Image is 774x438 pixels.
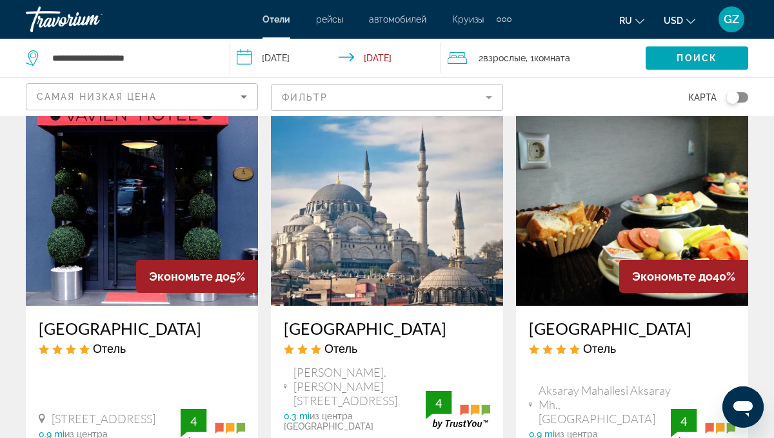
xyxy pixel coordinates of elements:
span: Взрослые [483,53,526,63]
span: Поиск [677,53,717,63]
a: рейсы [316,14,343,25]
div: 40% [619,260,748,293]
a: [GEOGRAPHIC_DATA] [39,319,245,338]
button: User Menu [715,6,748,33]
div: 3 star Hotel [284,341,490,355]
img: Hotel image [26,99,258,306]
img: Hotel image [516,99,748,306]
div: 5% [136,260,258,293]
span: [PERSON_NAME]. [PERSON_NAME][STREET_ADDRESS] [293,365,426,408]
a: Круизы [452,14,484,25]
span: из центра [GEOGRAPHIC_DATA] [284,411,373,432]
a: Travorium [26,3,155,36]
span: Самая низкая цена [37,92,157,102]
button: Поиск [646,46,748,70]
a: Отели [263,14,290,25]
button: Extra navigation items [497,9,511,30]
span: 0.3 mi [284,411,310,421]
a: автомобилей [369,14,426,25]
span: ru [619,15,632,26]
button: Change currency [664,11,695,30]
span: Экономьте до [632,270,713,283]
button: Change language [619,11,644,30]
span: GZ [724,13,739,26]
button: Travelers: 2 adults, 0 children [441,39,646,77]
span: Отель [93,341,126,355]
span: [STREET_ADDRESS] [52,412,155,426]
a: [GEOGRAPHIC_DATA] [529,319,735,338]
span: Отель [324,341,357,355]
a: [GEOGRAPHIC_DATA] [284,319,490,338]
span: Экономьте до [149,270,230,283]
mat-select: Sort by [37,89,247,105]
div: 4 [671,413,697,429]
div: 4 star Hotel [529,341,735,355]
div: 4 [181,413,206,429]
span: Комната [534,53,570,63]
span: карта [688,88,717,106]
span: Отель [583,341,616,355]
button: Check-in date: Oct 31, 2025 Check-out date: Nov 7, 2025 [230,39,441,77]
img: trustyou-badge.svg [426,391,490,429]
span: , 1 [526,49,570,67]
button: Toggle map [717,92,748,103]
iframe: Кнопка запуска окна обмена сообщениями [722,386,764,428]
button: Filter [271,83,503,112]
div: 4 star Hotel [39,341,245,355]
img: Hotel image [271,99,503,306]
span: USD [664,15,683,26]
span: Aksaray Mahallesi Aksaray Mh., [GEOGRAPHIC_DATA] [539,383,671,426]
div: 4 [426,395,451,411]
span: 2 [479,49,526,67]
